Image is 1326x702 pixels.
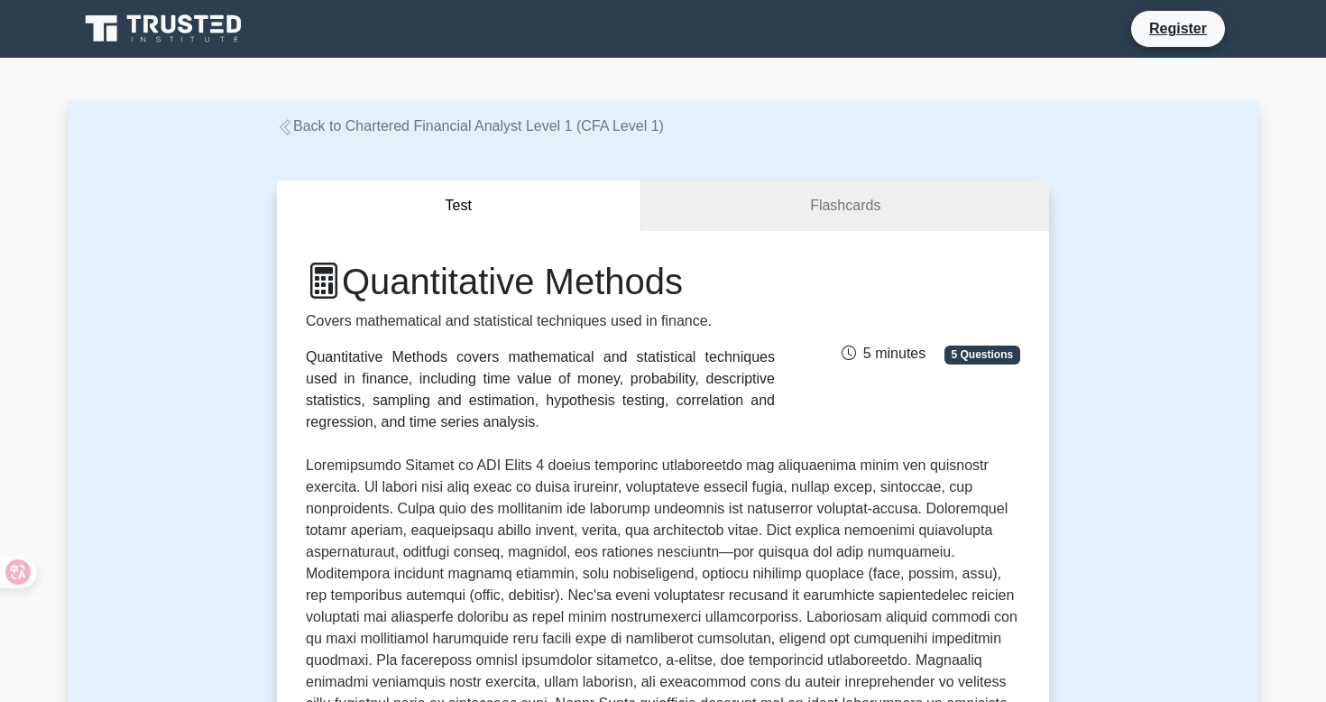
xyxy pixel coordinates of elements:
span: 5 Questions [944,346,1020,364]
p: Covers mathematical and statistical techniques used in finance. [306,310,775,332]
h1: Quantitative Methods [306,260,775,303]
div: Quantitative Methods covers mathematical and statistical techniques used in finance, including ti... [306,346,775,433]
a: Back to Chartered Financial Analyst Level 1 (CFA Level 1) [277,118,664,134]
span: 5 minutes [842,346,925,361]
button: Test [277,180,641,232]
a: Register [1138,17,1218,40]
a: Flashcards [641,180,1049,232]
